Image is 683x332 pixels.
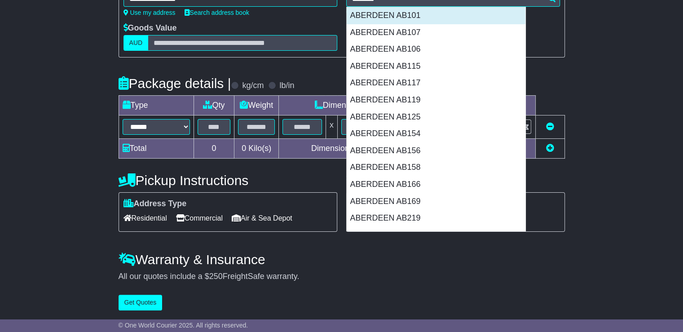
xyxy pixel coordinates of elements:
td: Dimensions (L x W x H) [279,96,443,115]
td: Dimensions in Centimetre(s) [279,139,443,159]
label: kg/cm [242,81,264,91]
td: Kilo(s) [234,139,279,159]
div: ABERDEEN AB107 [347,24,525,41]
a: Use my address [123,9,176,16]
span: Commercial [176,211,223,225]
td: Type [119,96,194,115]
div: ABERDEEN AB154 [347,125,525,142]
td: Weight [234,96,279,115]
div: ABERDEEN AB125 [347,109,525,126]
h4: Warranty & Insurance [119,252,565,267]
button: Get Quotes [119,295,163,310]
label: Goods Value [123,23,177,33]
div: ABERDEEN AB106 [347,41,525,58]
a: Remove this item [546,122,554,131]
span: Air & Sea Depot [232,211,292,225]
td: x [326,115,337,139]
td: 0 [194,139,234,159]
div: ABERDEEN AB115 [347,58,525,75]
h4: Pickup Instructions [119,173,337,188]
span: Residential [123,211,167,225]
span: 250 [209,272,223,281]
div: ABERDEEN AB156 [347,142,525,159]
td: Qty [194,96,234,115]
label: lb/in [279,81,294,91]
label: AUD [123,35,149,51]
div: ABERDEEN AB219 [347,210,525,227]
div: ABERDEEN AB158 [347,159,525,176]
a: Add new item [546,144,554,153]
h4: Package details | [119,76,231,91]
a: Search address book [185,9,249,16]
div: ABERDEEN AB166 [347,176,525,193]
label: Address Type [123,199,187,209]
div: ABERDEEN AB117 [347,75,525,92]
div: All our quotes include a $ FreightSafe warranty. [119,272,565,282]
div: ABERDEEN AB241 [347,227,525,244]
div: ABERDEEN AB101 [347,7,525,24]
span: 0 [242,144,246,153]
div: ABERDEEN AB169 [347,193,525,210]
div: ABERDEEN AB119 [347,92,525,109]
span: © One World Courier 2025. All rights reserved. [119,322,248,329]
td: Total [119,139,194,159]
